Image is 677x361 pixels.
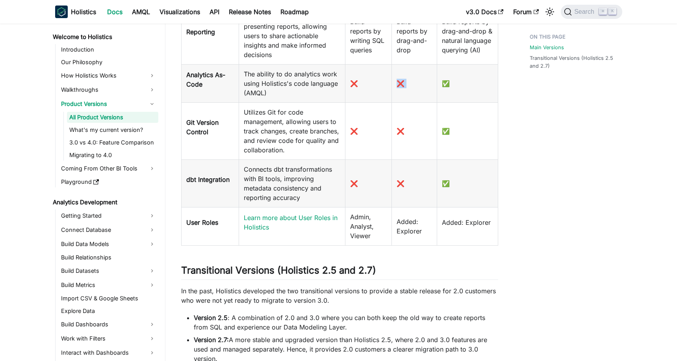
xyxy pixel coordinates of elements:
[186,118,219,136] strong: Git Version Control
[461,6,508,18] a: v3.0 Docs
[55,6,96,18] a: HolisticsHolistics
[186,71,225,88] strong: Analytics As-Code
[59,57,158,68] a: Our Philosophy
[59,252,158,263] a: Build Relationships
[59,209,158,222] a: Getting Started
[437,103,498,160] td: ✅
[67,137,158,148] a: 3.0 vs 4.0: Feature Comparison
[59,346,158,359] a: Interact with Dashboards
[239,103,345,160] td: Utilizes Git for code management, allowing users to track changes, create branches, and review co...
[55,6,68,18] img: Holistics
[437,160,498,207] td: ✅
[345,103,392,160] td: ❌
[437,7,498,65] td: Build reports by drag-and-drop & natural language querying (AI)
[67,150,158,161] a: Migrating to 4.0
[50,31,158,43] a: Welcome to Holistics
[59,224,158,236] a: Connect Database
[437,65,498,103] td: ✅
[50,197,158,208] a: Analytics Development
[59,44,158,55] a: Introduction
[67,124,158,135] a: What's my current version?
[508,6,543,18] a: Forum
[194,336,229,344] strong: Version 2.7:
[599,8,607,15] kbd: ⌘
[67,112,158,123] a: All Product Versions
[181,286,498,305] p: In the past, Holistics developed the two transitional versions to provide a stable release for 2....
[181,265,498,280] h2: Transitional Versions (Holistics 2.5 and 2.7)
[127,6,155,18] a: AMQL
[71,7,96,17] b: Holistics
[186,218,218,226] strong: User Roles
[47,24,165,361] nav: Docs sidebar
[59,265,158,277] a: Build Datasets
[345,65,392,103] td: ❌
[224,6,276,18] a: Release Notes
[59,293,158,304] a: Import CSV & Google Sheets
[59,98,158,110] a: Product Versions
[186,28,215,36] strong: Reporting
[59,162,158,175] a: Coming From Other BI Tools
[392,207,437,246] td: Added: Explorer
[543,6,556,18] button: Switch between dark and light mode (currently light mode)
[561,5,622,19] button: Search (Command+K)
[608,8,616,15] kbd: K
[345,160,392,207] td: ❌
[194,313,498,332] li: : A combination of 2.0 and 3.0 where you can both keep the old way to create reports from SQL and...
[59,69,158,82] a: How Holistics Works
[392,7,437,65] td: Build reports by drag-and-drop
[530,44,564,51] a: Main Versions
[205,6,224,18] a: API
[244,214,338,231] a: Learn more about User Roles in Holistics
[59,176,158,187] a: Playground
[442,218,493,227] p: Added: Explorer
[276,6,313,18] a: Roadmap
[392,65,437,103] td: ❌
[59,238,158,250] a: Build Data Models
[59,318,158,331] a: Build Dashboards
[59,332,158,345] a: Work with Filters
[239,65,345,103] td: The ability to do analytics work using Holistics's code language (AMQL)
[59,83,158,96] a: Walkthroughs
[155,6,205,18] a: Visualizations
[345,7,392,65] td: Build reports by writing SQL queries
[59,279,158,291] a: Build Metrics
[239,7,345,65] td: The process of preparing and presenting reports, allowing users to share actionable insights and ...
[345,207,392,246] td: Admin, Analyst, Viewer
[530,54,618,69] a: Transitional Versions (Holistics 2.5 and 2.7)
[194,314,228,322] strong: Version 2.5
[102,6,127,18] a: Docs
[572,8,599,15] span: Search
[239,160,345,207] td: Connects dbt transformations with BI tools, improving metadata consistency and reporting accuracy
[186,176,230,183] strong: dbt Integration
[392,103,437,160] td: ❌
[392,160,437,207] td: ❌
[59,305,158,317] a: Explore Data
